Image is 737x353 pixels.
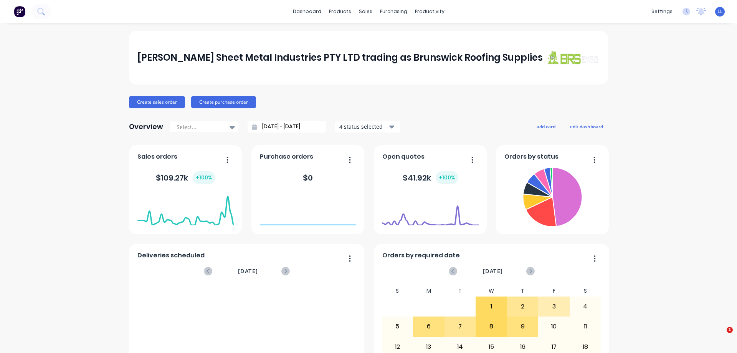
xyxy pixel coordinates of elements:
button: Create purchase order [191,96,256,108]
div: S [382,285,413,297]
div: S [570,285,601,297]
div: $ 0 [303,172,313,184]
div: T [445,285,476,297]
div: purchasing [376,6,411,17]
div: 11 [570,317,601,336]
div: 6 [413,317,444,336]
img: Factory [14,6,25,17]
div: [PERSON_NAME] Sheet Metal Industries PTY LTD trading as Brunswick Roofing Supplies [137,50,543,65]
span: 1 [727,327,733,333]
div: $ 41.92k [403,171,458,184]
a: dashboard [289,6,325,17]
div: F [538,285,570,297]
button: 4 status selected [335,121,400,133]
div: products [325,6,355,17]
div: Overview [129,119,163,134]
div: 5 [382,317,413,336]
div: $ 109.27k [156,171,215,184]
div: T [507,285,539,297]
div: 2 [507,297,538,316]
div: 7 [445,317,476,336]
div: M [413,285,445,297]
div: + 100 % [436,171,458,184]
img: J A Sheet Metal Industries PTY LTD trading as Brunswick Roofing Supplies [546,50,600,65]
div: 9 [507,317,538,336]
div: sales [355,6,376,17]
div: 4 status selected [339,123,388,131]
span: Sales orders [137,152,177,161]
div: + 100 % [193,171,215,184]
button: add card [532,121,560,131]
div: settings [648,6,676,17]
span: Purchase orders [260,152,313,161]
div: productivity [411,6,448,17]
span: [DATE] [238,267,258,275]
span: [DATE] [483,267,503,275]
span: Orders by status [504,152,559,161]
div: 4 [570,297,601,316]
div: 8 [476,317,507,336]
div: W [476,285,507,297]
button: edit dashboard [565,121,608,131]
span: Deliveries scheduled [137,251,205,260]
div: 1 [476,297,507,316]
div: 10 [539,317,569,336]
span: Open quotes [382,152,425,161]
span: LL [717,8,723,15]
button: Create sales order [129,96,185,108]
iframe: Intercom live chat [711,327,729,345]
div: 3 [539,297,569,316]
